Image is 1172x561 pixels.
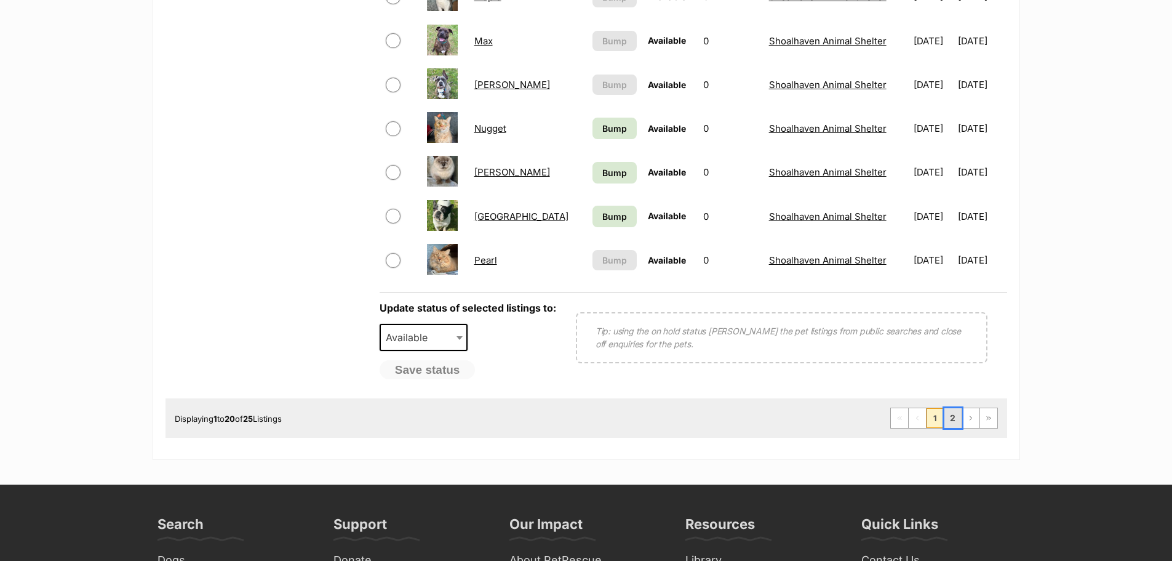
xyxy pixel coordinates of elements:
[769,35,887,47] a: Shoalhaven Animal Shelter
[958,107,1006,150] td: [DATE]
[175,414,282,424] span: Displaying to of Listings
[958,195,1006,238] td: [DATE]
[769,211,887,222] a: Shoalhaven Animal Shelter
[909,20,957,62] td: [DATE]
[958,239,1006,281] td: [DATE]
[213,414,217,424] strong: 1
[927,408,944,428] span: Page 1
[596,325,968,350] p: Tip: using the on hold status [PERSON_NAME] the pet listings from public searches and close off e...
[909,239,957,281] td: [DATE]
[157,515,204,540] h3: Search
[225,414,235,424] strong: 20
[909,408,926,428] span: Previous page
[769,254,887,266] a: Shoalhaven Animal Shelter
[698,239,763,281] td: 0
[380,302,556,314] label: Update status of selected listings to:
[333,515,387,540] h3: Support
[602,78,627,91] span: Bump
[958,63,1006,106] td: [DATE]
[962,408,979,428] a: Next page
[769,123,887,134] a: Shoalhaven Animal Shelter
[474,35,493,47] a: Max
[602,122,627,135] span: Bump
[648,167,686,177] span: Available
[592,118,637,139] a: Bump
[380,360,476,380] button: Save status
[909,63,957,106] td: [DATE]
[909,195,957,238] td: [DATE]
[648,79,686,90] span: Available
[381,329,440,346] span: Available
[474,123,506,134] a: Nugget
[648,123,686,134] span: Available
[592,250,637,270] button: Bump
[602,34,627,47] span: Bump
[474,166,550,178] a: [PERSON_NAME]
[891,408,908,428] span: First page
[592,206,637,227] a: Bump
[602,166,627,179] span: Bump
[980,408,997,428] a: Last page
[380,324,468,351] span: Available
[769,166,887,178] a: Shoalhaven Animal Shelter
[909,151,957,193] td: [DATE]
[474,254,497,266] a: Pearl
[944,408,962,428] a: Page 2
[698,151,763,193] td: 0
[698,195,763,238] td: 0
[592,31,637,51] button: Bump
[685,515,755,540] h3: Resources
[698,63,763,106] td: 0
[243,414,253,424] strong: 25
[602,254,627,267] span: Bump
[648,35,686,46] span: Available
[890,408,998,429] nav: Pagination
[509,515,583,540] h3: Our Impact
[602,210,627,223] span: Bump
[592,75,637,95] button: Bump
[592,162,637,184] a: Bump
[698,20,763,62] td: 0
[698,107,763,150] td: 0
[648,211,686,221] span: Available
[861,515,938,540] h3: Quick Links
[769,79,887,91] a: Shoalhaven Animal Shelter
[958,151,1006,193] td: [DATE]
[909,107,957,150] td: [DATE]
[474,79,550,91] a: [PERSON_NAME]
[648,255,686,265] span: Available
[958,20,1006,62] td: [DATE]
[474,211,568,222] a: [GEOGRAPHIC_DATA]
